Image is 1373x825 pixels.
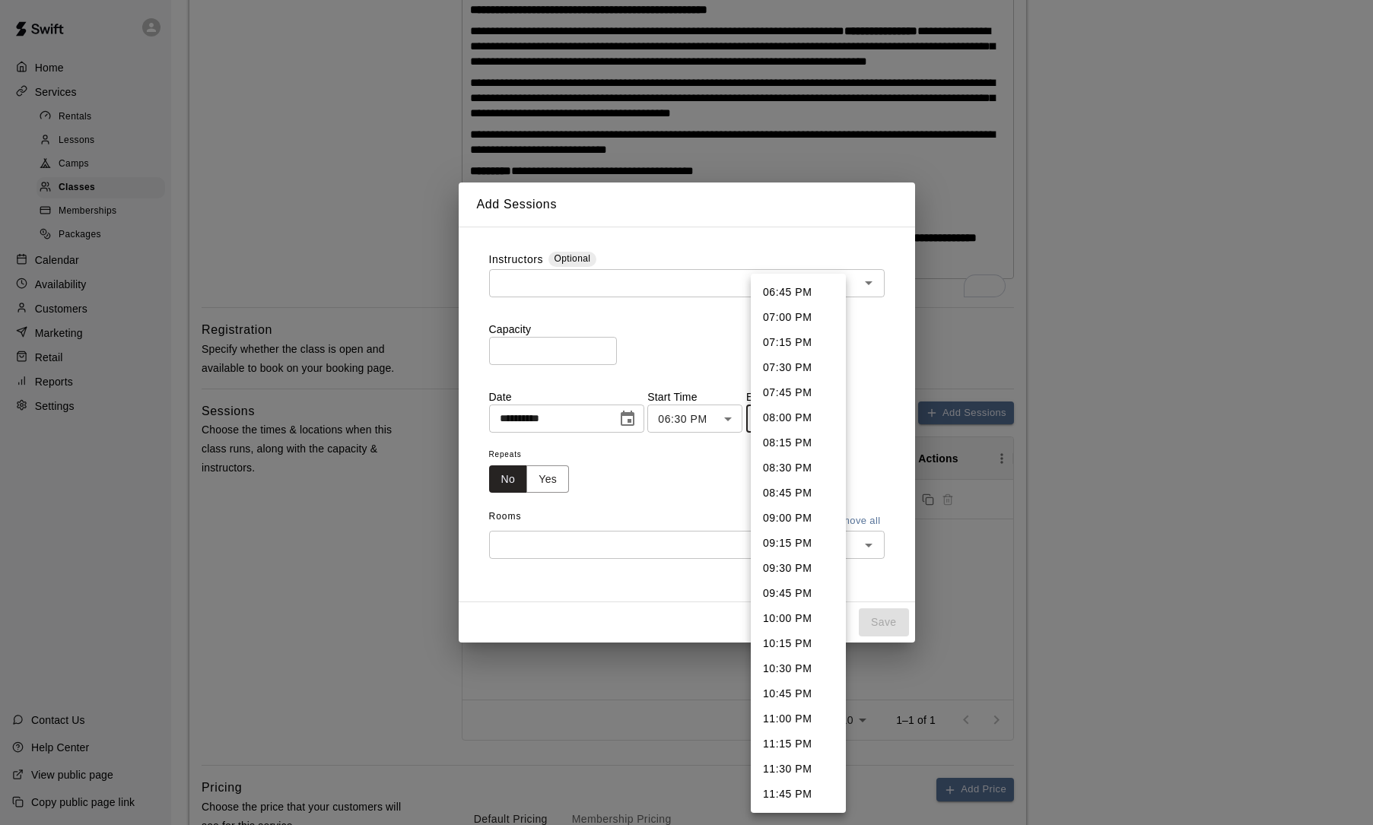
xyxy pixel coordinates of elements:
[751,305,846,330] li: 07:00 PM
[751,631,846,656] li: 10:15 PM
[751,531,846,556] li: 09:15 PM
[751,556,846,581] li: 09:30 PM
[751,330,846,355] li: 07:15 PM
[751,380,846,405] li: 07:45 PM
[751,782,846,807] li: 11:45 PM
[751,757,846,782] li: 11:30 PM
[751,481,846,506] li: 08:45 PM
[751,355,846,380] li: 07:30 PM
[751,430,846,455] li: 08:15 PM
[751,681,846,706] li: 10:45 PM
[751,656,846,681] li: 10:30 PM
[751,581,846,606] li: 09:45 PM
[751,506,846,531] li: 09:00 PM
[751,606,846,631] li: 10:00 PM
[751,405,846,430] li: 08:00 PM
[751,706,846,731] li: 11:00 PM
[751,455,846,481] li: 08:30 PM
[751,731,846,757] li: 11:15 PM
[751,280,846,305] li: 06:45 PM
